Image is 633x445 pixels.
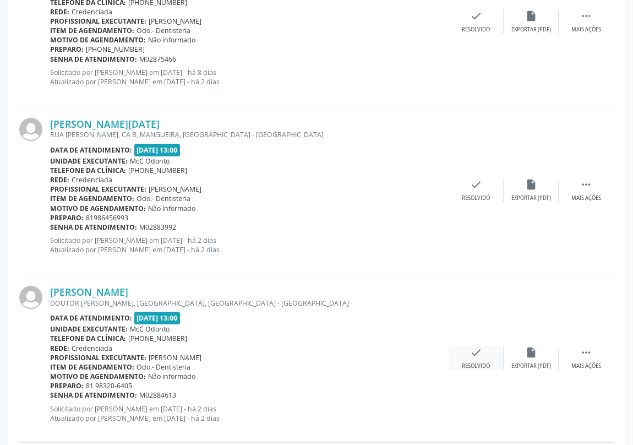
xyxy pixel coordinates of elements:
[19,118,42,141] img: img
[50,372,146,381] b: Motivo de agendamento:
[50,130,449,139] div: RUA [PERSON_NAME], CA B, MANGUEIRA, [GEOGRAPHIC_DATA] - [GEOGRAPHIC_DATA]
[50,404,449,423] p: Solicitado por [PERSON_NAME] em [DATE] - há 2 dias Atualizado por [PERSON_NAME] em [DATE] - há 2 ...
[130,156,170,166] span: McC Odonto
[72,344,112,353] span: Credenciada
[50,55,137,64] b: Senha de atendimento:
[149,17,201,26] span: [PERSON_NAME]
[148,35,195,45] span: Não informado
[128,334,187,343] span: [PHONE_NUMBER]
[134,312,181,324] span: [DATE] 13:00
[86,213,128,223] span: 81986456993
[137,194,190,203] span: Odo.- Dentisteria
[571,362,601,370] div: Mais ações
[50,334,126,343] b: Telefone da clínica:
[580,346,592,359] i: 
[148,204,195,213] span: Não informado
[139,55,176,64] span: M02875466
[50,17,146,26] b: Profissional executante:
[128,166,187,175] span: [PHONE_NUMBER]
[525,178,537,191] i: insert_drive_file
[50,184,146,194] b: Profissional executante:
[50,286,128,298] a: [PERSON_NAME]
[139,390,176,400] span: M02884613
[50,35,146,45] b: Motivo de agendamento:
[50,362,134,372] b: Item de agendamento:
[525,346,537,359] i: insert_drive_file
[470,178,482,191] i: check
[50,194,134,203] b: Item de agendamento:
[511,194,551,202] div: Exportar (PDF)
[50,68,449,86] p: Solicitado por [PERSON_NAME] em [DATE] - há 8 dias Atualizado por [PERSON_NAME] em [DATE] - há 2 ...
[50,299,449,308] div: DOUTOR [PERSON_NAME], [GEOGRAPHIC_DATA], [GEOGRAPHIC_DATA] - [GEOGRAPHIC_DATA]
[462,26,490,34] div: Resolvido
[571,26,601,34] div: Mais ações
[462,362,490,370] div: Resolvido
[50,204,146,213] b: Motivo de agendamento:
[149,184,201,194] span: [PERSON_NAME]
[137,362,190,372] span: Odo.- Dentisteria
[50,7,69,17] b: Rede:
[462,194,490,202] div: Resolvido
[511,362,551,370] div: Exportar (PDF)
[50,223,137,232] b: Senha de atendimento:
[580,178,592,191] i: 
[50,353,146,362] b: Profissional executante:
[50,145,132,155] b: Data de atendimento:
[137,26,190,35] span: Odo.- Dentisteria
[50,381,84,390] b: Preparo:
[580,10,592,22] i: 
[139,223,176,232] span: M02883992
[50,344,69,353] b: Rede:
[571,194,601,202] div: Mais ações
[50,175,69,184] b: Rede:
[50,118,160,130] a: [PERSON_NAME][DATE]
[50,236,449,254] p: Solicitado por [PERSON_NAME] em [DATE] - há 2 dias Atualizado por [PERSON_NAME] em [DATE] - há 2 ...
[50,313,132,323] b: Data de atendimento:
[50,213,84,223] b: Preparo:
[130,324,170,334] span: McC Odonto
[50,156,128,166] b: Unidade executante:
[72,175,112,184] span: Credenciada
[50,26,134,35] b: Item de agendamento:
[134,144,181,156] span: [DATE] 13:00
[470,10,482,22] i: check
[50,390,137,400] b: Senha de atendimento:
[19,286,42,309] img: img
[525,10,537,22] i: insert_drive_file
[86,45,145,54] span: [PHONE_NUMBER]
[470,346,482,359] i: check
[511,26,551,34] div: Exportar (PDF)
[86,381,132,390] span: 81 98320-6405
[72,7,112,17] span: Credenciada
[50,324,128,334] b: Unidade executante:
[50,45,84,54] b: Preparo:
[50,166,126,175] b: Telefone da clínica:
[149,353,201,362] span: [PERSON_NAME]
[148,372,195,381] span: Não informado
